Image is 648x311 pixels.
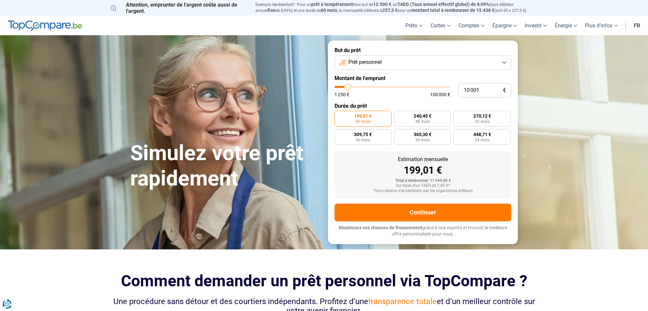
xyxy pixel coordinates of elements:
a: Énergie [551,16,581,35]
h1: Simulez votre prêt rapidement [130,141,320,191]
span: 448,71 € [473,132,491,137]
a: Investir [521,16,551,35]
span: montant total à rembourser de 15.438 € [411,8,494,13]
span: € [503,88,506,93]
span: 42 mois [475,120,489,124]
span: 24 mois [475,138,489,142]
a: Plus d'infos [581,16,622,35]
div: *Sous réserve d'acceptation par les organismes prêteurs [340,189,506,193]
span: 36 mois [356,138,370,142]
div: Total à rembourser: 11 940,60 € [340,179,506,183]
div: Estimation mensuelle [340,157,506,162]
div: Sur base d'un TAEG de 7,45 %* [340,184,506,188]
span: 199,01 € [354,114,372,118]
label: Montant de l'emprunt [335,75,511,81]
span: Maximisez vos chances de financement [339,225,422,230]
p: Attention, emprunter de l'argent coûte aussi de l'argent. [110,2,248,14]
span: 30 mois [415,138,430,142]
span: 365,30 € [414,132,431,137]
span: TAEG (Taux annuel effectif global) de 8,99% [398,2,489,7]
h2: Comment demander un prêt personnel via TopCompare ? [110,272,538,290]
p: grâce à nos experts et trouvez la meilleure offre personnalisée pour vous. [335,225,511,238]
button: Continuer [335,204,511,221]
a: Épargne [488,16,521,35]
label: Durée du prêt [335,103,511,109]
span: 60 mois [356,120,370,124]
span: fixe [268,8,276,13]
span: 257,3 € [382,8,398,13]
label: But du prêt [335,47,511,53]
span: 1 250 € [335,92,349,97]
a: fr [630,16,644,35]
span: prêt à tempérament [311,2,353,7]
a: Cartes [427,16,455,35]
span: 100 000 € [430,92,450,97]
button: Prêt personnel [335,55,511,70]
span: Prêt personnel [348,59,382,66]
span: 60 mois [321,8,337,13]
div: 199,01 € [340,165,506,175]
span: 309,75 € [354,132,372,137]
span: 48 mois [415,120,430,124]
img: TopCompare [8,20,82,31]
a: Prêts [401,16,427,35]
span: 12.500 € [373,2,391,7]
p: Exemple représentatif : Pour un tous but de , un (taux débiteur annuel de 8,99%) et une durée de ... [255,2,538,14]
span: 240,45 € [414,114,431,118]
span: 270,12 € [473,114,491,118]
a: Comptes [455,16,488,35]
span: transparence totale [368,297,437,306]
